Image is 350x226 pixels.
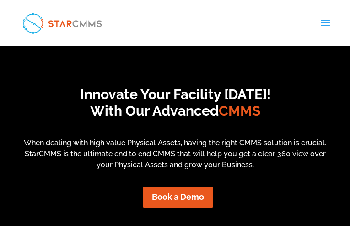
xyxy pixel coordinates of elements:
span: CMMS [219,103,260,119]
h1: Innovate Your Facility [DATE]! With Our Advanced [32,86,318,124]
iframe: Chat Widget [304,182,350,226]
p: When dealing with high value Physical Assets, having the right CMMS solution is crucial. StarCMMS... [22,138,328,170]
a: Book a Demo [143,187,213,207]
img: StarCMMS [19,9,105,38]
